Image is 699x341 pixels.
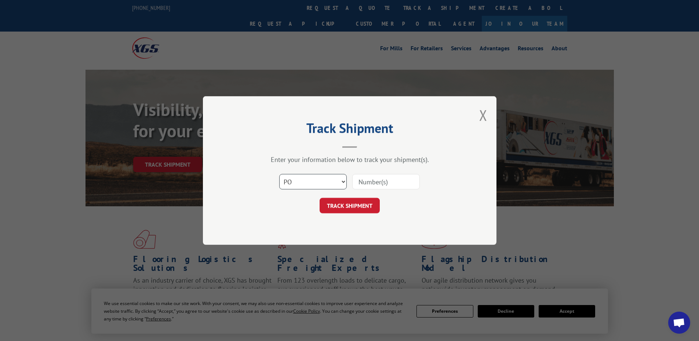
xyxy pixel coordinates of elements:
button: Close modal [479,105,487,125]
a: Open chat [668,312,690,334]
input: Number(s) [352,174,420,189]
button: TRACK SHIPMENT [320,198,380,213]
div: Enter your information below to track your shipment(s). [240,155,460,164]
h2: Track Shipment [240,123,460,137]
